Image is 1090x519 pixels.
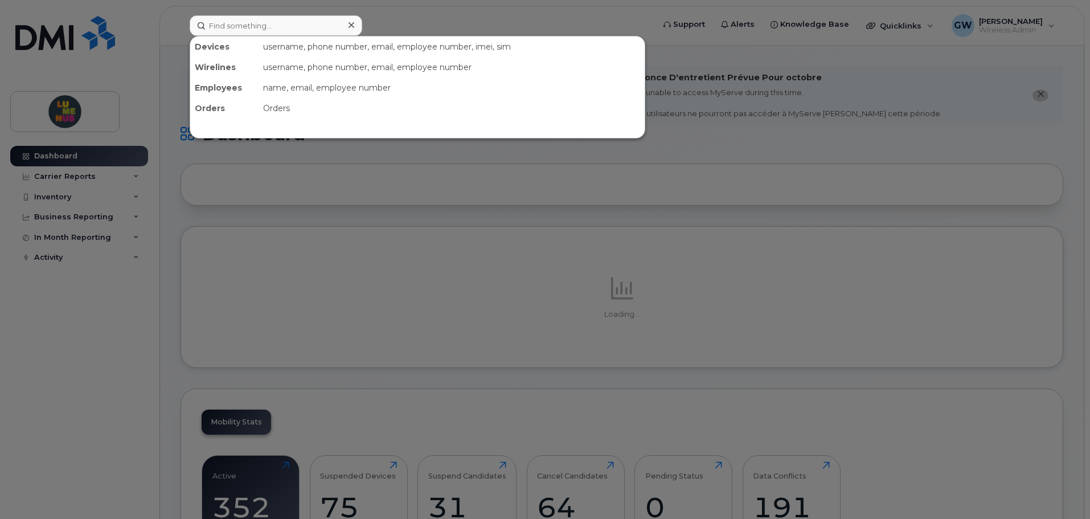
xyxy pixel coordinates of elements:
[190,36,259,57] div: Devices
[259,98,645,118] div: Orders
[259,36,645,57] div: username, phone number, email, employee number, imei, sim
[190,98,259,118] div: Orders
[259,57,645,77] div: username, phone number, email, employee number
[259,77,645,98] div: name, email, employee number
[190,57,259,77] div: Wirelines
[190,77,259,98] div: Employees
